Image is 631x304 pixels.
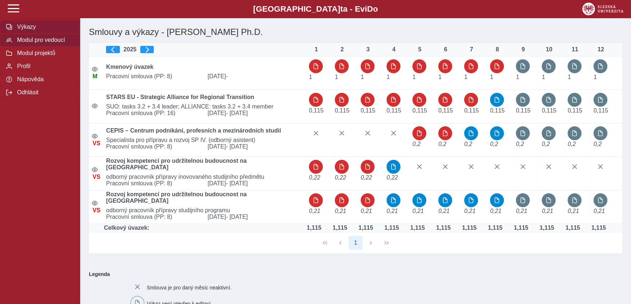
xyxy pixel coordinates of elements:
b: Kmenový úvazek [106,64,153,70]
span: VNOŘENÁ SMLOUVA - Úvazek : 1,68 h / den. 8,4 h / týden. [516,208,527,214]
span: VNOŘENÁ SMLOUVA - Úvazek : 1,6 h / den. 8 h / týden. [542,141,550,147]
span: Pracovní smlouva (PP: 16) [103,110,204,117]
td: Celkový úvazek: [103,224,306,232]
span: VNOŘENÁ SMLOUVA - Úvazek : 1,6 h / den. 8 h / týden. [593,141,601,147]
span: Úvazek : 0,92 h / den. 4,6 h / týden. [516,107,530,114]
div: Úvazek : 8,92 h / den. 44,6 h / týden. [462,225,477,231]
span: VNOŘENÁ SMLOUVA - Úvazek : 1,68 h / den. 8,4 h / týden. [568,208,579,214]
div: 3 [361,46,375,53]
span: Úvazek : 0,92 h / den. 4,6 h / týden. [490,107,505,114]
span: Úvazek : 8 h / den. 40 h / týden. [309,74,312,80]
span: Modul pro vedoucí [15,37,74,43]
span: VNOŘENÁ SMLOUVA - Úvazek : 1,6 h / den. 8 h / týden. [412,141,420,147]
span: VNOŘENÁ SMLOUVA - Úvazek : 1,68 h / den. 8,4 h / týden. [464,208,475,214]
span: Úvazek : 8 h / den. 40 h / týden. [361,74,364,80]
i: Smlouva je aktivní [92,133,98,139]
span: - [DATE] [226,214,248,220]
div: 6 [438,46,453,53]
span: VNOŘENÁ SMLOUVA - Úvazek : 1,6 h / den. 8 h / týden. [568,141,576,147]
span: - [DATE] [226,180,248,186]
span: Specialista pro přípravu a rozvoj SP IV. (odborný asistent) [103,137,306,143]
i: Smlouva je aktivní [92,66,98,72]
span: Úvazek : 8 h / den. 40 h / týden. [387,74,390,80]
span: Úvazek : 8 h / den. 40 h / týden. [438,74,442,80]
span: VNOŘENÁ SMLOUVA - Úvazek : 1,6 h / den. 8 h / týden. [516,141,524,147]
div: 2 [335,46,349,53]
div: 2025 [106,46,303,53]
div: 5 [412,46,427,53]
div: Úvazek : 8,92 h / den. 44,6 h / týden. [307,225,321,231]
span: Pracovní smlouva (PP: 8) [103,214,204,220]
span: Pracovní smlouva (PP: 8) [103,180,204,187]
div: Úvazek : 8,92 h / den. 44,6 h / týden. [384,225,399,231]
div: 11 [568,46,582,53]
span: Úvazek : 0,92 h / den. 4,6 h / týden. [361,107,375,114]
span: Úvazek : 8 h / den. 40 h / týden. [335,74,338,80]
span: Úvazek : 8 h / den. 40 h / týden. [412,74,416,80]
span: [DATE] [205,214,306,220]
div: 1 [309,46,324,53]
i: Smlouva je aktivní [92,103,98,109]
h1: Smlouvy a výkazy - [PERSON_NAME] Ph.D. [86,24,535,40]
div: Úvazek : 8,92 h / den. 44,6 h / týden. [540,225,554,231]
span: Profil [15,63,74,70]
span: Úvazek : 0,92 h / den. 4,6 h / týden. [593,107,608,114]
span: Smlouva vnořená do kmene [93,207,100,213]
div: Úvazek : 8,92 h / den. 44,6 h / týden. [436,225,451,231]
b: [GEOGRAPHIC_DATA] a - Evi [22,4,609,14]
i: Smlouva je aktivní [92,167,98,173]
span: Úvazek : 8 h / den. 40 h / týden. [593,74,597,80]
span: - [DATE] [226,110,248,116]
span: Výkazy [15,24,74,30]
div: Úvazek : 8,92 h / den. 44,6 h / týden. [591,225,606,231]
b: Rozvoj kompetencí pro udržitelnou budoucnost na [GEOGRAPHIC_DATA] [106,191,247,204]
i: Smlouva je aktivní [92,200,98,206]
b: Legenda [86,268,619,280]
span: VNOŘENÁ SMLOUVA - Úvazek : 1,76 h / den. 8,8 h / týden. [335,174,346,181]
span: VNOŘENÁ SMLOUVA - Úvazek : 1,76 h / den. 8,8 h / týden. [387,174,398,181]
div: Úvazek : 8,92 h / den. 44,6 h / týden. [488,225,502,231]
span: - [226,73,228,79]
span: Úvazek : 8 h / den. 40 h / týden. [568,74,571,80]
span: Úvazek : 8 h / den. 40 h / týden. [542,74,545,80]
div: Úvazek : 8,92 h / den. 44,6 h / týden. [333,225,347,231]
span: VNOŘENÁ SMLOUVA - Úvazek : 1,6 h / den. 8 h / týden. [490,141,498,147]
span: Nápověda [15,76,74,83]
span: VNOŘENÁ SMLOUVA - Úvazek : 1,6 h / den. 8 h / týden. [464,141,472,147]
span: t [340,4,343,13]
span: Smlouva vnořená do kmene [93,174,100,180]
span: Údaje souhlasí s údaji v Magionu [93,73,97,79]
span: VNOŘENÁ SMLOUVA - Úvazek : 1,68 h / den. 8,4 h / týden. [438,208,450,214]
span: Úvazek : 0,92 h / den. 4,6 h / týden. [464,107,479,114]
b: CEPIS – Centrum podnikání, profesních a mezinárodních studií [106,127,281,134]
span: VNOŘENÁ SMLOUVA - Úvazek : 1,76 h / den. 8,8 h / týden. [309,174,320,181]
span: VNOŘENÁ SMLOUVA - Úvazek : 1,68 h / den. 8,4 h / týden. [309,208,320,214]
span: Úvazek : 0,92 h / den. 4,6 h / týden. [309,107,324,114]
span: Pracovní smlouva (PP: 8) [103,73,204,80]
span: VNOŘENÁ SMLOUVA - Úvazek : 1,68 h / den. 8,4 h / týden. [490,208,501,214]
span: Smlouva vnořená do kmene [93,140,100,146]
span: odborný pracovník přípravy inovovaného studijního předmětu [103,174,306,180]
div: 10 [542,46,556,53]
span: [DATE] [205,180,306,187]
span: VNOŘENÁ SMLOUVA - Úvazek : 1,76 h / den. 8,8 h / týden. [361,174,372,181]
span: VNOŘENÁ SMLOUVA - Úvazek : 1,6 h / den. 8 h / týden. [438,141,446,147]
span: Úvazek : 0,92 h / den. 4,6 h / týden. [335,107,349,114]
div: 8 [490,46,505,53]
span: Úvazek : 8 h / den. 40 h / týden. [464,74,467,80]
span: odborný pracovník přípravy studijního programu [103,207,306,214]
b: STARS EU - Strategic Alliance for Regional Transition [106,94,254,100]
div: 12 [593,46,608,53]
span: SUO: tasks 3.2 + 3.4 leader; ALLIANCE: tasks 3.2 + 3.4 member [103,103,306,110]
b: Rozvoj kompetencí pro udržitelnou budoucnost na [GEOGRAPHIC_DATA] [106,158,247,170]
div: Úvazek : 8,92 h / den. 44,6 h / týden. [358,225,373,231]
span: VNOŘENÁ SMLOUVA - Úvazek : 1,68 h / den. 8,4 h / týden. [412,208,424,214]
span: Modul projektů [15,50,74,56]
img: logo_web_su.png [582,3,623,15]
span: Úvazek : 8 h / den. 40 h / týden. [490,74,493,80]
span: Úvazek : 0,92 h / den. 4,6 h / týden. [412,107,427,114]
span: Smlouva je pro daný měsíc neaktivní. [147,285,232,291]
span: VNOŘENÁ SMLOUVA - Úvazek : 1,68 h / den. 8,4 h / týden. [387,208,398,214]
span: [DATE] [205,110,306,117]
span: - [DATE] [226,143,248,150]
